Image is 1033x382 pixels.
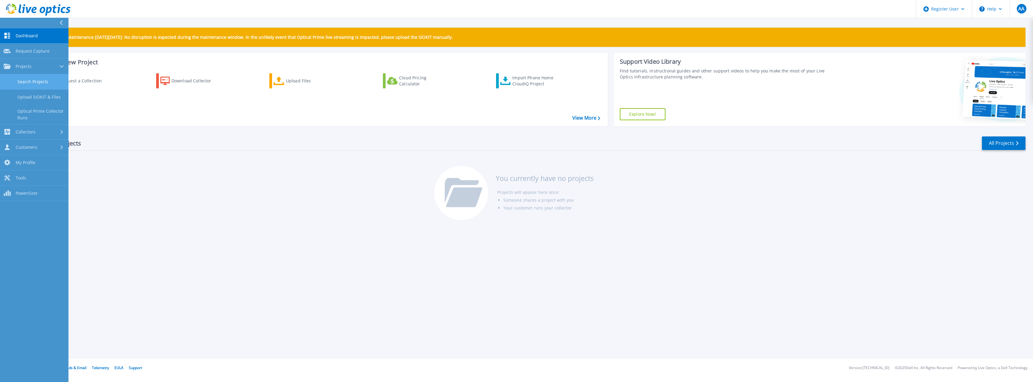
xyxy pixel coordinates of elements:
[496,175,594,182] h3: You currently have no projects
[503,204,594,212] li: Your customer runs your collector
[60,75,108,87] div: Request a Collection
[16,175,26,181] span: Tools
[16,129,35,135] span: Collectors
[620,58,835,66] div: Support Video Library
[16,33,38,38] span: Dashboard
[1018,6,1024,11] span: AA
[16,145,37,150] span: Customers
[982,136,1025,150] a: All Projects
[399,75,447,87] div: Cloud Pricing Calculator
[895,366,952,370] li: © 2025 Dell Inc. All Rights Reserved
[620,68,835,80] div: Find tutorials, instructional guides and other support videos to help you make the most of your L...
[383,73,450,88] a: Cloud Pricing Calculator
[849,366,889,370] li: Version: [TECHNICAL_ID]
[43,59,600,66] h3: Start a New Project
[16,64,32,69] span: Projects
[45,35,453,40] p: Scheduled Maintenance [DATE][DATE]: No disruption is expected during the maintenance window. In t...
[171,75,220,87] div: Download Collector
[43,73,110,88] a: Request a Collection
[286,75,334,87] div: Upload Files
[129,365,142,370] a: Support
[572,115,600,121] a: View More
[156,73,223,88] a: Download Collector
[16,48,50,54] span: Request Capture
[16,160,35,165] span: My Profile
[512,75,559,87] div: Import Phone Home CloudIQ Project
[269,73,336,88] a: Upload Files
[620,108,665,120] a: Explore Now!
[958,366,1028,370] li: Powered by Live Optics, a Dell Technology
[503,196,594,204] li: Someone shares a project with you
[66,365,86,370] a: Ads & Email
[92,365,109,370] a: Telemetry
[16,191,38,196] span: PowerSizer
[114,365,123,370] a: EULA
[497,188,594,196] li: Projects will appear here once:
